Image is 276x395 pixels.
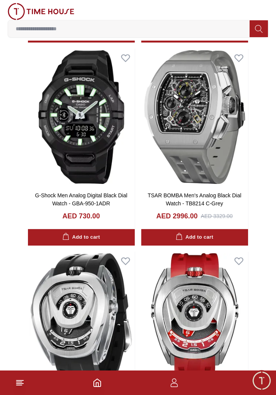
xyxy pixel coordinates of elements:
[148,192,242,207] a: TSAR BOMBA Men's Analog Black Dial Watch - TB8214 C-Grey
[93,378,102,387] a: Home
[156,211,198,221] h4: AED 2996.00
[8,3,74,20] img: ...
[35,192,127,207] a: G-Shock Men Analog Digital Black Dial Watch - GBA-950-1ADR
[176,233,213,242] div: Add to cart
[141,49,248,185] img: TSAR BOMBA Men's Analog Black Dial Watch - TB8214 C-Grey
[28,229,135,246] button: Add to cart
[62,233,100,242] div: Add to cart
[28,49,135,185] img: G-Shock Men Analog Digital Black Dial Watch - GBA-950-1ADR
[201,212,232,220] div: AED 3329.00
[141,252,248,388] img: TSAR BOMBA Men's Automatic Red Dial Watch - TB8213A-04 SET
[62,211,100,221] h4: AED 730.00
[141,229,248,246] button: Add to cart
[251,370,272,391] div: Chat Widget
[28,252,135,388] img: TSAR BOMBA Men's Automatic Black Dial Watch - TB8213A-06 SET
